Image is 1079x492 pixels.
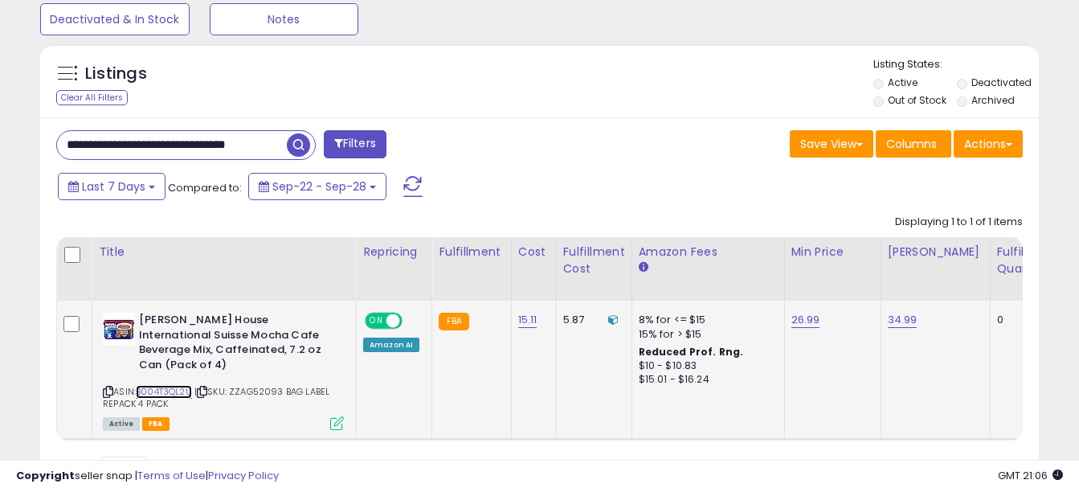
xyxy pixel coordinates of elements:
a: 15.11 [518,312,537,328]
div: Title [99,244,349,260]
button: Last 7 Days [58,173,166,200]
div: Amazon Fees [639,244,778,260]
span: 2025-10-6 21:06 GMT [998,468,1063,483]
a: 26.99 [791,312,820,328]
div: Fulfillment [439,244,504,260]
a: Terms of Use [137,468,206,483]
div: Amazon AI [363,338,419,352]
div: 5.87 [563,313,619,327]
span: All listings currently available for purchase on Amazon [103,417,140,431]
span: Last 7 Days [82,178,145,195]
a: Privacy Policy [208,468,279,483]
button: Notes [210,3,359,35]
b: [PERSON_NAME] House International Suisse Mocha Cafe Beverage Mix, Caffeinated, 7.2 oz Can (Pack o... [139,313,334,376]
div: Clear All Filters [56,90,128,105]
span: OFF [400,314,426,328]
button: Sep-22 - Sep-28 [248,173,386,200]
p: Listing States: [873,57,1039,72]
div: seller snap | | [16,469,279,484]
label: Out of Stock [888,93,946,107]
button: Filters [324,130,386,158]
label: Active [888,76,918,89]
span: Columns [886,136,937,152]
span: FBA [142,417,170,431]
span: ON [366,314,386,328]
button: Deactivated & In Stock [40,3,190,35]
b: Reduced Prof. Rng. [639,345,744,359]
button: Actions [954,130,1023,158]
label: Archived [971,93,1015,107]
h5: Listings [85,63,147,85]
div: 0 [997,313,1047,327]
span: Sep-22 - Sep-28 [272,178,366,195]
strong: Copyright [16,468,75,483]
div: $15.01 - $16.24 [639,373,772,387]
button: Save View [790,130,873,158]
label: Deactivated [971,76,1032,89]
div: 15% for > $15 [639,327,772,342]
div: Cost [518,244,550,260]
div: Fulfillable Quantity [997,244,1052,277]
small: FBA [439,313,468,330]
span: Compared to: [168,180,242,195]
div: Min Price [791,244,874,260]
div: Displaying 1 to 1 of 1 items [895,215,1023,230]
img: 41uMN-lq7gS._SL40_.jpg [103,313,135,345]
div: Repricing [363,244,425,260]
span: | SKU: ZZAG52093 BAG LABEL REPACK 4 PACK [103,385,329,409]
div: Fulfillment Cost [563,244,625,277]
a: 34.99 [888,312,918,328]
div: ASIN: [103,313,344,428]
a: B004T3QL2U [136,385,192,399]
div: $10 - $10.83 [639,359,772,373]
div: 8% for <= $15 [639,313,772,327]
small: Amazon Fees. [639,260,648,275]
div: [PERSON_NAME] [888,244,983,260]
button: Columns [876,130,951,158]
